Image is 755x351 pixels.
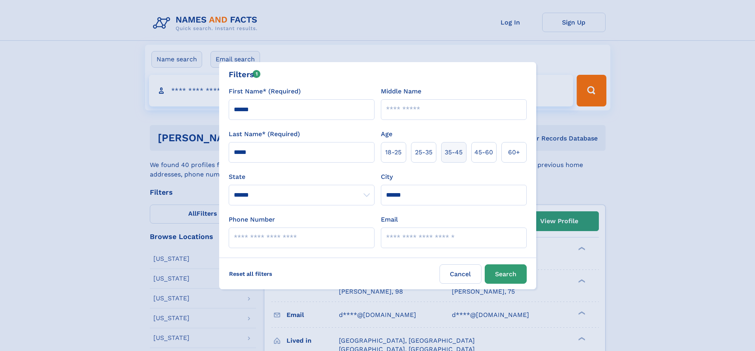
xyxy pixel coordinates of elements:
label: Phone Number [229,215,275,224]
label: Reset all filters [224,264,277,283]
span: 60+ [508,148,520,157]
label: First Name* (Required) [229,87,301,96]
button: Search [485,264,527,284]
span: 18‑25 [385,148,401,157]
span: 35‑45 [445,148,463,157]
label: Last Name* (Required) [229,129,300,139]
label: Cancel [440,264,482,284]
label: Email [381,215,398,224]
label: City [381,172,393,182]
span: 25‑35 [415,148,432,157]
label: Age [381,129,392,139]
span: 45‑60 [474,148,493,157]
div: Filters [229,68,261,80]
label: Middle Name [381,87,421,96]
label: State [229,172,375,182]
